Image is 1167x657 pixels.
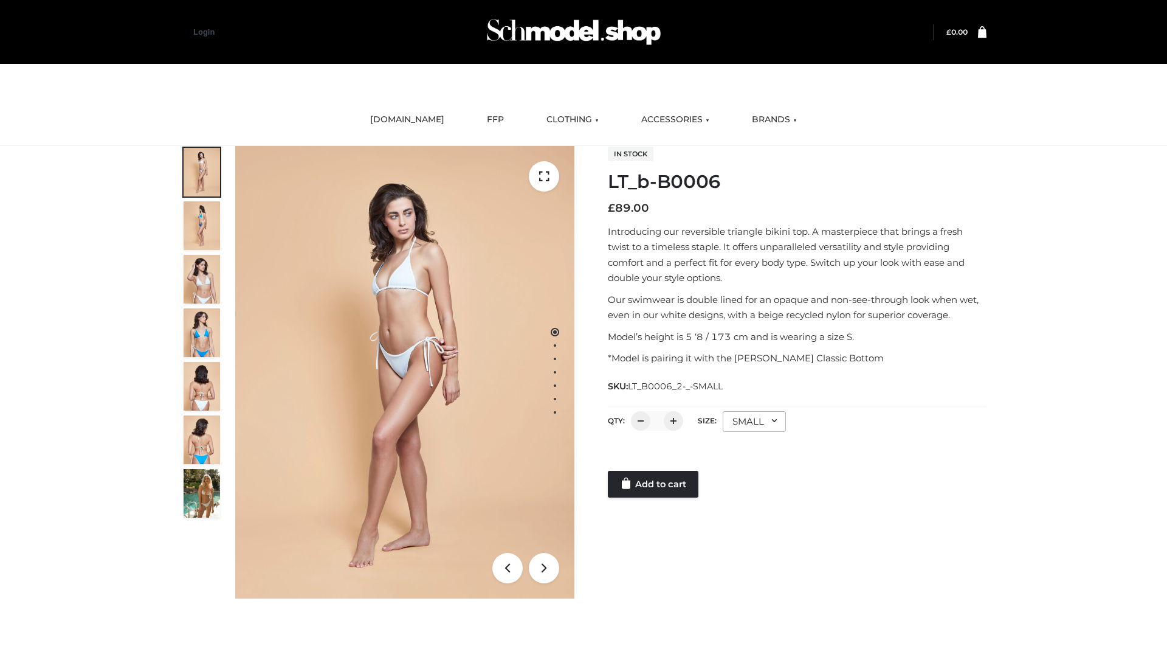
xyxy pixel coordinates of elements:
[184,415,220,464] img: ArielClassicBikiniTop_CloudNine_AzureSky_OW114ECO_8-scaled.jpg
[184,255,220,304] img: ArielClassicBikiniTop_CloudNine_AzureSky_OW114ECO_3-scaled.jpg
[698,416,717,425] label: Size:
[184,308,220,357] img: ArielClassicBikiniTop_CloudNine_AzureSky_OW114ECO_4-scaled.jpg
[946,27,968,36] bdi: 0.00
[608,201,649,215] bdi: 89.00
[608,416,625,425] label: QTY:
[184,201,220,250] img: ArielClassicBikiniTop_CloudNine_AzureSky_OW114ECO_2-scaled.jpg
[608,201,615,215] span: £
[946,27,951,36] span: £
[608,471,698,498] a: Add to cart
[628,381,723,392] span: LT_B0006_2-_-SMALL
[608,292,986,323] p: Our swimwear is double lined for an opaque and non-see-through look when wet, even in our white d...
[632,106,718,133] a: ACCESSORIES
[946,27,968,36] a: £0.00
[743,106,806,133] a: BRANDS
[608,147,653,161] span: In stock
[608,224,986,286] p: Introducing our reversible triangle bikini top. A masterpiece that brings a fresh twist to a time...
[235,146,574,599] img: ArielClassicBikiniTop_CloudNine_AzureSky_OW114ECO_1
[608,379,724,394] span: SKU:
[608,329,986,345] p: Model’s height is 5 ‘8 / 173 cm and is wearing a size S.
[361,106,453,133] a: [DOMAIN_NAME]
[193,27,215,36] a: Login
[478,106,513,133] a: FFP
[184,148,220,196] img: ArielClassicBikiniTop_CloudNine_AzureSky_OW114ECO_1-scaled.jpg
[537,106,608,133] a: CLOTHING
[184,362,220,411] img: ArielClassicBikiniTop_CloudNine_AzureSky_OW114ECO_7-scaled.jpg
[723,411,786,432] div: SMALL
[608,350,986,366] p: *Model is pairing it with the [PERSON_NAME] Classic Bottom
[184,469,220,518] img: Arieltop_CloudNine_AzureSky2.jpg
[483,8,665,56] img: Schmodel Admin 964
[608,171,986,193] h1: LT_b-B0006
